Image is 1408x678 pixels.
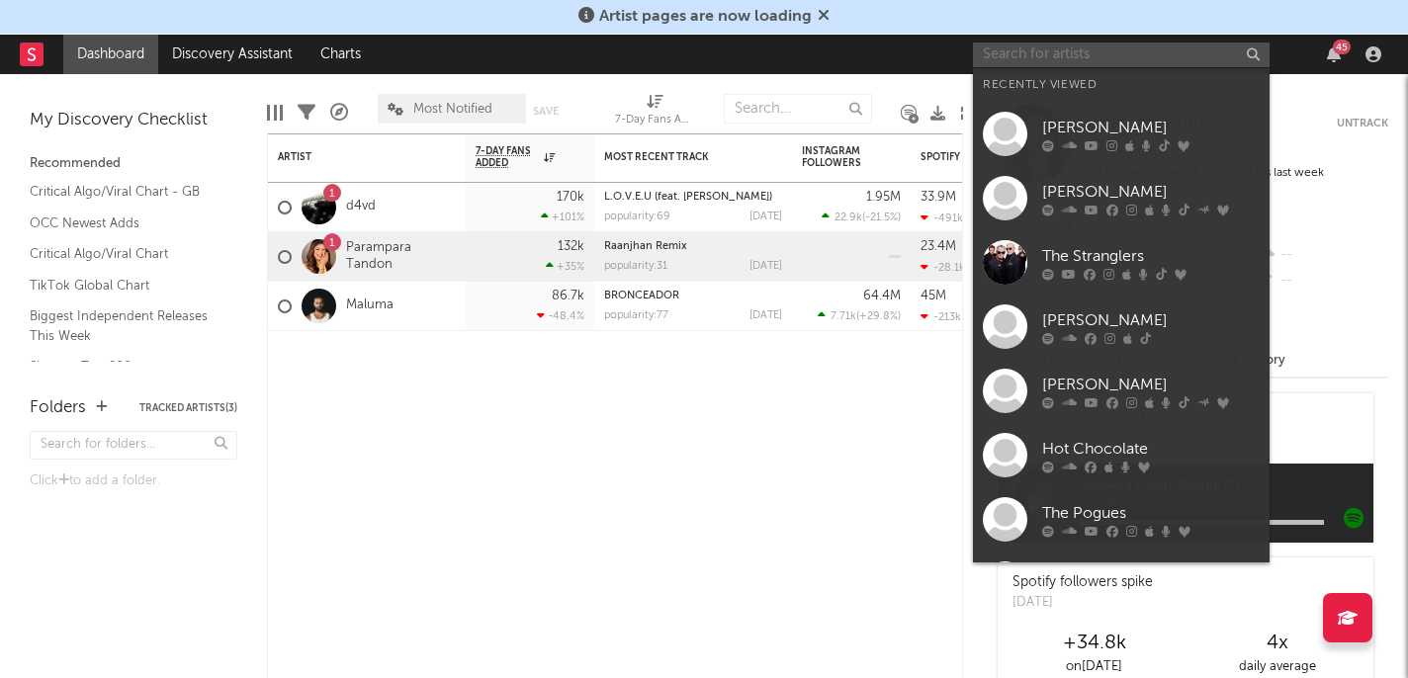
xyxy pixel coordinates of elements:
[476,145,539,169] span: 7-Day Fans Added
[346,199,376,215] a: d4vd
[30,469,237,493] div: Click to add a folder.
[604,310,668,321] div: popularity: 77
[298,84,315,141] div: Filters
[749,212,782,222] div: [DATE]
[1327,46,1341,62] button: 45
[63,35,158,74] a: Dashboard
[1042,501,1260,525] div: The Pogues
[831,311,856,322] span: 7.71k
[1257,268,1388,294] div: --
[604,241,782,252] div: Raanjhan Remix
[973,230,1270,295] a: The Stranglers
[346,297,394,314] a: Maluma
[921,290,946,302] div: 45M
[973,359,1270,423] a: [PERSON_NAME]
[973,551,1270,616] a: Spandau Ballet
[921,212,963,224] div: -491k
[30,305,218,346] a: Biggest Independent Releases This Week
[1003,632,1186,655] div: +34.8k
[30,431,237,460] input: Search for folders...
[1257,242,1388,268] div: --
[983,73,1260,97] div: Recently Viewed
[546,260,584,273] div: +35 %
[1012,593,1153,613] div: [DATE]
[921,191,956,204] div: 33.9M
[541,211,584,223] div: +101 %
[330,84,348,141] div: A&R Pipeline
[1012,572,1153,593] div: Spotify followers spike
[30,212,218,234] a: OCC Newest Adds
[604,261,667,272] div: popularity: 31
[749,310,782,321] div: [DATE]
[1333,40,1351,54] div: 45
[30,396,86,420] div: Folders
[533,106,559,117] button: Save
[30,356,218,378] a: Shazam Top 200
[604,241,687,252] a: Raanjhan Remix
[615,109,694,132] div: 7-Day Fans Added (7-Day Fans Added)
[552,290,584,302] div: 86.7k
[818,309,901,322] div: ( )
[818,9,830,25] span: Dismiss
[30,243,218,265] a: Critical Algo/Viral Chart
[1042,308,1260,332] div: [PERSON_NAME]
[278,151,426,163] div: Artist
[866,191,901,204] div: 1.95M
[802,145,871,169] div: Instagram Followers
[1042,116,1260,139] div: [PERSON_NAME]
[604,291,782,301] div: BRONCEADOR
[30,109,237,132] div: My Discovery Checklist
[604,151,752,163] div: Most Recent Track
[859,311,898,322] span: +29.8 %
[30,275,218,297] a: TikTok Global Chart
[1042,373,1260,396] div: [PERSON_NAME]
[865,212,898,223] span: -21.5 %
[1042,437,1260,461] div: Hot Chocolate
[835,212,862,223] span: 22.9k
[30,152,237,176] div: Recommended
[158,35,307,74] a: Discovery Assistant
[921,261,965,274] div: -28.1k
[267,84,283,141] div: Edit Columns
[558,240,584,253] div: 132k
[346,240,456,274] a: Parampara Tandon
[921,240,956,253] div: 23.4M
[599,9,812,25] span: Artist pages are now loading
[604,192,772,203] a: L.O.V.E.U (feat. [PERSON_NAME])
[724,94,872,124] input: Search...
[822,211,901,223] div: ( )
[604,291,679,301] a: BRONCEADOR
[863,290,901,302] div: 64.4M
[921,151,1069,163] div: Spotify Monthly Listeners
[604,192,782,203] div: L.O.V.E.U (feat. hannah bahng)
[973,102,1270,166] a: [PERSON_NAME]
[604,212,670,222] div: popularity: 69
[413,103,492,116] span: Most Notified
[973,423,1270,487] a: Hot Chocolate
[557,191,584,204] div: 170k
[973,166,1270,230] a: [PERSON_NAME]
[615,84,694,141] div: 7-Day Fans Added (7-Day Fans Added)
[921,310,961,323] div: -213k
[749,261,782,272] div: [DATE]
[139,403,237,413] button: Tracked Artists(3)
[1186,632,1368,655] div: 4 x
[1042,244,1260,268] div: The Stranglers
[973,295,1270,359] a: [PERSON_NAME]
[1042,180,1260,204] div: [PERSON_NAME]
[973,42,1270,67] input: Search for artists
[537,309,584,322] div: -48.4 %
[30,181,218,203] a: Critical Algo/Viral Chart - GB
[1337,114,1388,133] button: Untrack
[307,35,375,74] a: Charts
[973,487,1270,551] a: The Pogues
